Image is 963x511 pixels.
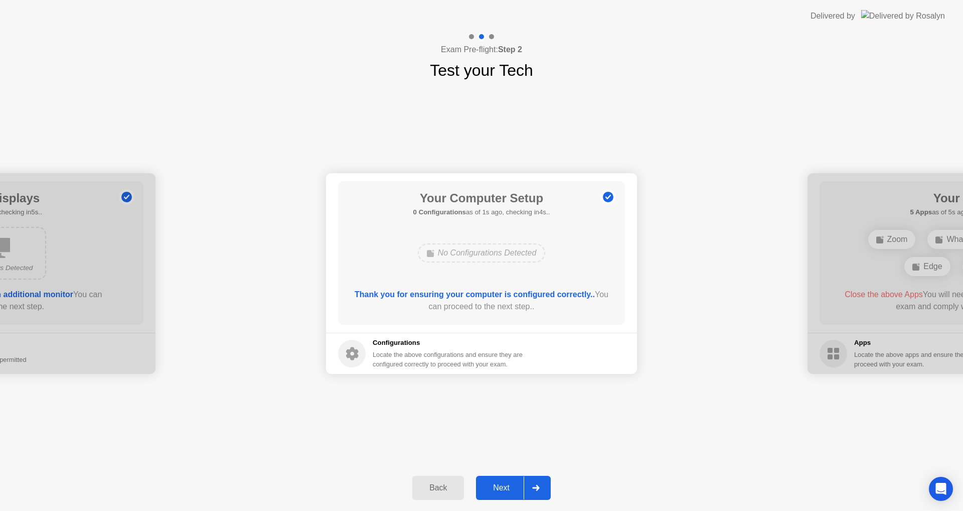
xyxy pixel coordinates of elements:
b: Step 2 [498,45,522,54]
div: You can proceed to the next step.. [353,289,611,313]
h5: Configurations [373,338,525,348]
b: 0 Configurations [413,208,466,216]
div: Back [415,483,461,492]
div: Open Intercom Messenger [929,477,953,501]
img: Delivered by Rosalyn [861,10,945,22]
b: Thank you for ensuring your computer is configured correctly.. [355,290,595,299]
h5: as of 1s ago, checking in4s.. [413,207,550,217]
div: Locate the above configurations and ensure they are configured correctly to proceed with your exam. [373,350,525,369]
div: Next [479,483,524,492]
button: Back [412,476,464,500]
div: No Configurations Detected [418,243,546,263]
div: Delivered by [811,10,855,22]
button: Next [476,476,551,500]
h1: Your Computer Setup [413,189,550,207]
h1: Test your Tech [430,58,533,82]
h4: Exam Pre-flight: [441,44,522,56]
